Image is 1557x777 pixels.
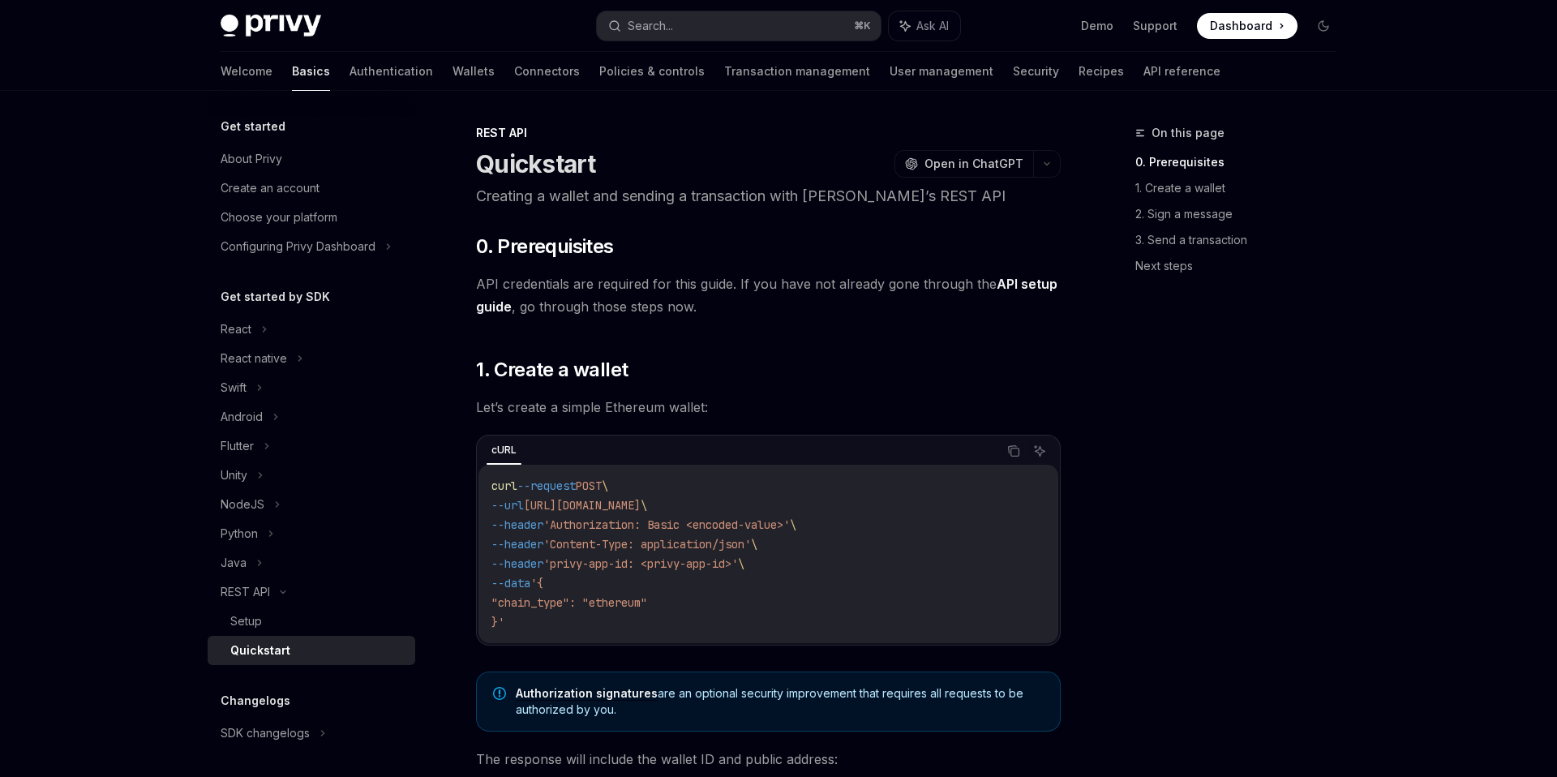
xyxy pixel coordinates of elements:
div: Configuring Privy Dashboard [221,237,375,256]
span: }' [491,615,504,629]
span: '{ [530,576,543,590]
span: 1. Create a wallet [476,357,628,383]
span: Open in ChatGPT [924,156,1023,172]
span: --header [491,556,543,571]
span: \ [790,517,796,532]
span: --header [491,537,543,552]
div: Create an account [221,178,320,198]
span: --header [491,517,543,532]
h5: Changelogs [221,691,290,710]
button: Copy the contents from the code block [1003,440,1024,461]
a: Choose your platform [208,203,415,232]
div: Swift [221,378,247,397]
div: REST API [476,125,1061,141]
span: "chain_type": "ethereum" [491,595,647,610]
span: are an optional security improvement that requires all requests to be authorized by you. [516,685,1044,718]
span: 'Content-Type: application/json' [543,537,751,552]
a: Authorization signatures [516,686,658,701]
div: Flutter [221,436,254,456]
a: Demo [1081,18,1113,34]
span: Dashboard [1210,18,1272,34]
a: Security [1013,52,1059,91]
svg: Note [493,687,506,700]
span: curl [491,479,517,493]
span: --request [517,479,576,493]
span: 'Authorization: Basic <encoded-value>' [543,517,790,532]
p: Creating a wallet and sending a transaction with [PERSON_NAME]’s REST API [476,185,1061,208]
div: Quickstart [230,641,290,660]
span: \ [641,498,647,513]
div: About Privy [221,149,282,169]
span: The response will include the wallet ID and public address: [476,748,1061,771]
button: Toggle dark mode [1310,13,1336,39]
a: Dashboard [1197,13,1297,39]
a: Next steps [1135,253,1349,279]
span: \ [738,556,744,571]
span: API credentials are required for this guide. If you have not already gone through the , go throug... [476,273,1061,318]
span: 0. Prerequisites [476,234,613,260]
a: Welcome [221,52,272,91]
button: Open in ChatGPT [894,150,1033,178]
a: 2. Sign a message [1135,201,1349,227]
a: Create an account [208,174,415,203]
div: Unity [221,466,247,485]
span: ⌘ K [854,19,871,32]
a: Wallets [453,52,495,91]
span: On this page [1152,123,1225,143]
span: Ask AI [916,18,949,34]
span: 'privy-app-id: <privy-app-id>' [543,556,738,571]
div: React native [221,349,287,368]
div: React [221,320,251,339]
a: Policies & controls [599,52,705,91]
div: cURL [487,440,521,460]
h5: Get started [221,117,285,136]
h1: Quickstart [476,149,596,178]
a: Quickstart [208,636,415,665]
span: [URL][DOMAIN_NAME] [524,498,641,513]
a: User management [890,52,993,91]
div: Python [221,524,258,543]
a: Transaction management [724,52,870,91]
span: --url [491,498,524,513]
a: 0. Prerequisites [1135,149,1349,175]
a: API reference [1143,52,1220,91]
img: dark logo [221,15,321,37]
span: POST [576,479,602,493]
h5: Get started by SDK [221,287,330,307]
span: --data [491,576,530,590]
a: About Privy [208,144,415,174]
a: Recipes [1079,52,1124,91]
a: Basics [292,52,330,91]
a: 1. Create a wallet [1135,175,1349,201]
div: SDK changelogs [221,723,310,743]
span: Let’s create a simple Ethereum wallet: [476,396,1061,419]
div: Java [221,553,247,573]
button: Search...⌘K [597,11,881,41]
a: Support [1133,18,1177,34]
span: \ [602,479,608,493]
a: Connectors [514,52,580,91]
a: Setup [208,607,415,636]
div: Search... [628,16,673,36]
div: Android [221,407,263,427]
div: REST API [221,582,270,602]
button: Ask AI [1029,440,1050,461]
div: Setup [230,612,262,631]
a: 3. Send a transaction [1135,227,1349,253]
a: Authentication [350,52,433,91]
div: NodeJS [221,495,264,514]
button: Ask AI [889,11,960,41]
div: Choose your platform [221,208,337,227]
span: \ [751,537,757,552]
